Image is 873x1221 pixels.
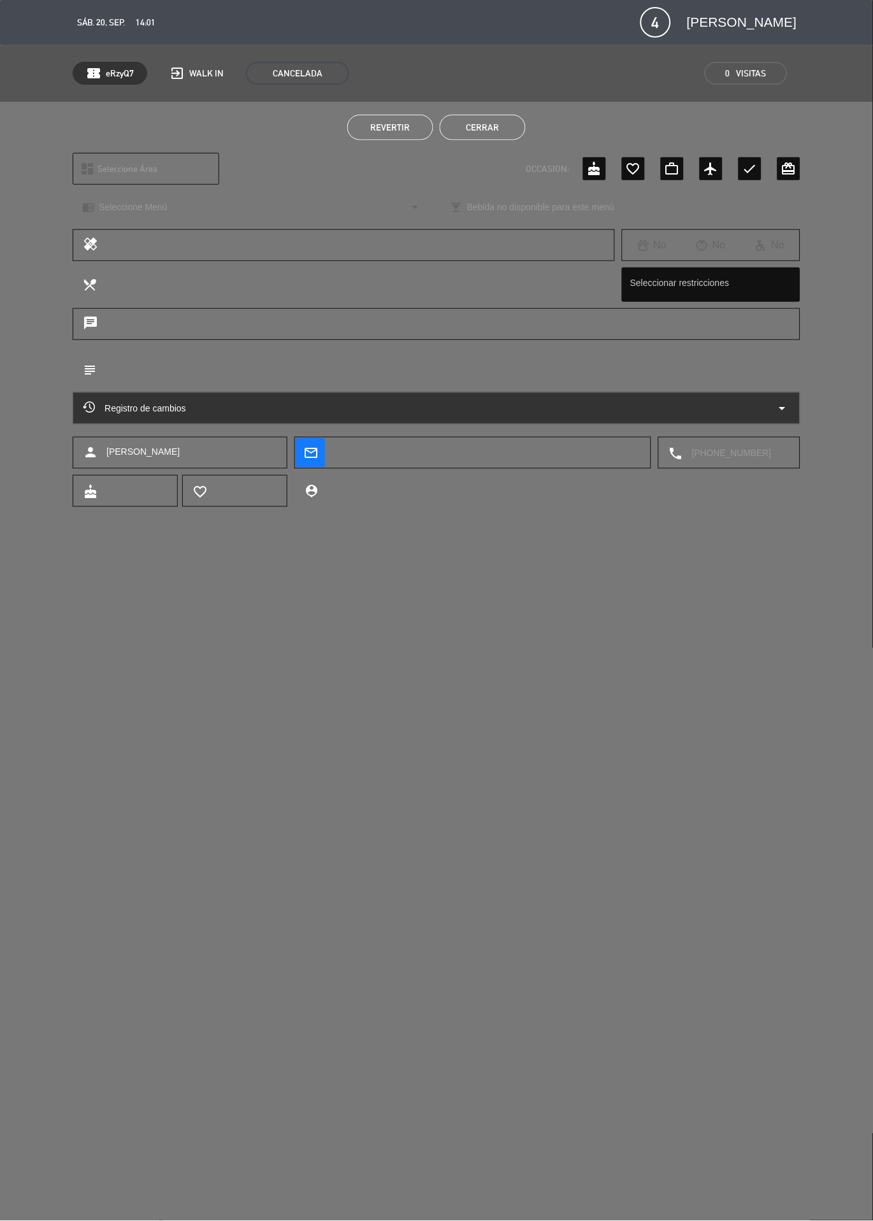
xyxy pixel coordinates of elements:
i: exit_to_app [170,66,185,81]
span: [PERSON_NAME] [106,445,180,460]
i: arrow_drop_down [775,401,790,416]
span: [PERSON_NAME] [687,11,797,33]
span: 14:01 [136,15,155,30]
span: Registro de cambios [83,401,186,416]
i: card_giftcard [781,161,797,176]
span: 0 [726,66,730,81]
span: WALK IN [189,66,224,81]
span: eRzyQ7 [106,66,134,81]
i: local_phone [668,446,682,461]
i: arrow_drop_down [407,199,422,215]
span: 4 [640,7,671,38]
button: Cerrar [440,115,526,140]
i: healing [83,236,98,254]
i: airplanemode_active [703,161,719,176]
i: person [83,445,98,461]
i: cake [587,161,602,176]
span: Bebida no disponible para este menú [467,200,614,215]
i: cake [83,485,97,499]
i: person_pin [304,484,318,498]
i: local_bar [451,201,463,213]
i: check [742,161,758,176]
span: Revertir [371,122,410,132]
i: favorite_border [626,161,641,176]
span: OCCASION: [526,162,570,176]
i: chrome_reader_mode [82,201,94,213]
div: No [682,237,741,253]
em: Visitas [737,66,767,81]
span: CANCELADA [246,62,349,85]
i: subject [82,362,96,376]
i: chat [83,315,98,333]
div: No [623,237,682,253]
span: confirmation_number [86,66,101,81]
span: Seleccione Área [97,162,157,176]
i: work_outline [665,161,680,176]
i: favorite_border [192,485,206,499]
i: mail_outline [303,446,317,460]
button: Revertir [347,115,433,140]
i: dashboard [80,161,95,176]
div: No [740,237,800,253]
span: sáb. 20, sep. [77,15,125,30]
i: local_dining [82,277,96,291]
span: Seleccione Menú [99,200,167,215]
